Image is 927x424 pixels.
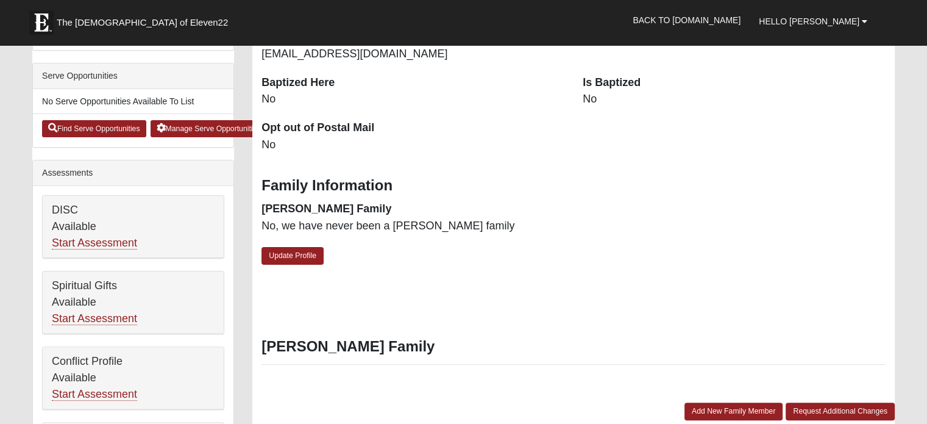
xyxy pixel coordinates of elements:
[57,16,228,29] span: The [DEMOGRAPHIC_DATA] of Eleven22
[261,177,886,195] h3: Family Information
[33,160,233,186] div: Assessments
[261,247,324,265] a: Update Profile
[623,5,750,35] a: Back to [DOMAIN_NAME]
[583,75,886,91] dt: Is Baptized
[33,63,233,89] div: Serve Opportunities
[759,16,859,26] span: Hello [PERSON_NAME]
[43,271,224,334] div: Spiritual Gifts Available
[261,120,564,136] dt: Opt out of Postal Mail
[52,388,137,401] a: Start Assessment
[261,137,564,153] dd: No
[23,4,267,35] a: The [DEMOGRAPHIC_DATA] of Eleven22
[261,338,886,356] h3: [PERSON_NAME] Family
[151,120,267,137] a: Manage Serve Opportunities
[261,218,564,234] dd: No, we have never been a [PERSON_NAME] family
[750,6,876,37] a: Hello [PERSON_NAME]
[261,46,564,62] dd: [EMAIL_ADDRESS][DOMAIN_NAME]
[52,312,137,325] a: Start Assessment
[43,347,224,409] div: Conflict Profile Available
[29,10,54,35] img: Eleven22 logo
[33,89,233,114] li: No Serve Opportunities Available To List
[52,237,137,250] a: Start Assessment
[261,75,564,91] dt: Baptized Here
[43,196,224,258] div: DISC Available
[684,403,783,420] a: Add New Family Member
[786,403,895,420] a: Request Additional Changes
[261,201,564,217] dt: [PERSON_NAME] Family
[583,92,886,107] dd: No
[261,92,564,107] dd: No
[42,120,146,137] a: Find Serve Opportunities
